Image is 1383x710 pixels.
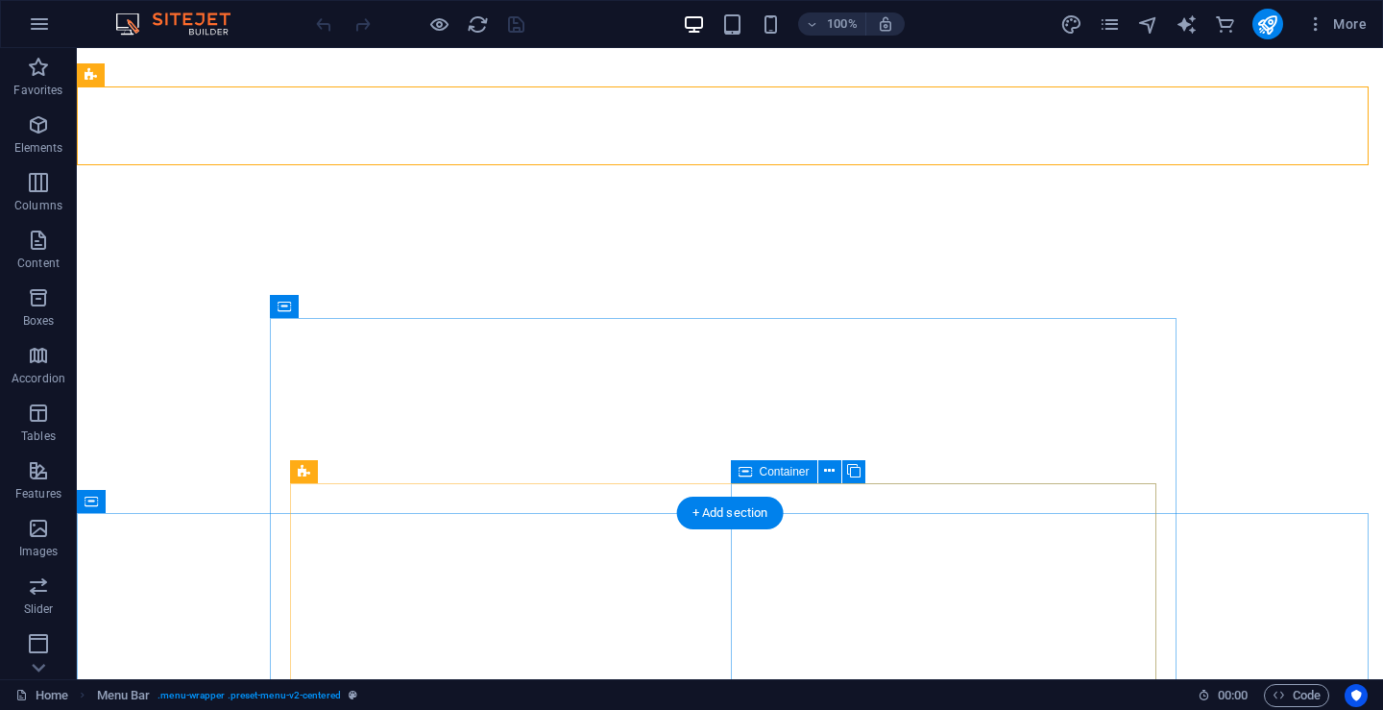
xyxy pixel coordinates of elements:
[1214,12,1237,36] button: commerce
[349,690,357,700] i: This element is a customizable preset
[1198,684,1249,707] h6: Session time
[15,684,68,707] a: Click to cancel selection. Double-click to open Pages
[877,15,894,33] i: On resize automatically adjust zoom level to fit chosen device.
[1252,9,1283,39] button: publish
[23,313,55,329] p: Boxes
[1298,9,1374,39] button: More
[1231,688,1234,702] span: :
[1306,14,1367,34] span: More
[760,466,810,477] span: Container
[12,371,65,386] p: Accordion
[827,12,858,36] h6: 100%
[1176,13,1198,36] i: AI Writer
[1345,684,1368,707] button: Usercentrics
[14,198,62,213] p: Columns
[17,256,60,271] p: Content
[1060,13,1082,36] i: Design (Ctrl+Alt+Y)
[1273,684,1321,707] span: Code
[158,684,341,707] span: . menu-wrapper .preset-menu-v2-centered
[1137,13,1159,36] i: Navigator
[13,83,62,98] p: Favorites
[1060,12,1083,36] button: design
[1256,13,1278,36] i: Publish
[1137,12,1160,36] button: navigator
[14,140,63,156] p: Elements
[19,544,59,559] p: Images
[1214,13,1236,36] i: Commerce
[97,684,357,707] nav: breadcrumb
[467,13,489,36] i: Reload page
[427,12,450,36] button: Click here to leave preview mode and continue editing
[798,12,866,36] button: 100%
[1099,13,1121,36] i: Pages (Ctrl+Alt+S)
[24,601,54,617] p: Slider
[466,12,489,36] button: reload
[1099,12,1122,36] button: pages
[1264,684,1329,707] button: Code
[97,684,151,707] span: Click to select. Double-click to edit
[21,428,56,444] p: Tables
[1176,12,1199,36] button: text_generator
[677,497,784,529] div: + Add section
[1218,684,1248,707] span: 00 00
[15,486,61,502] p: Features
[110,12,255,36] img: Editor Logo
